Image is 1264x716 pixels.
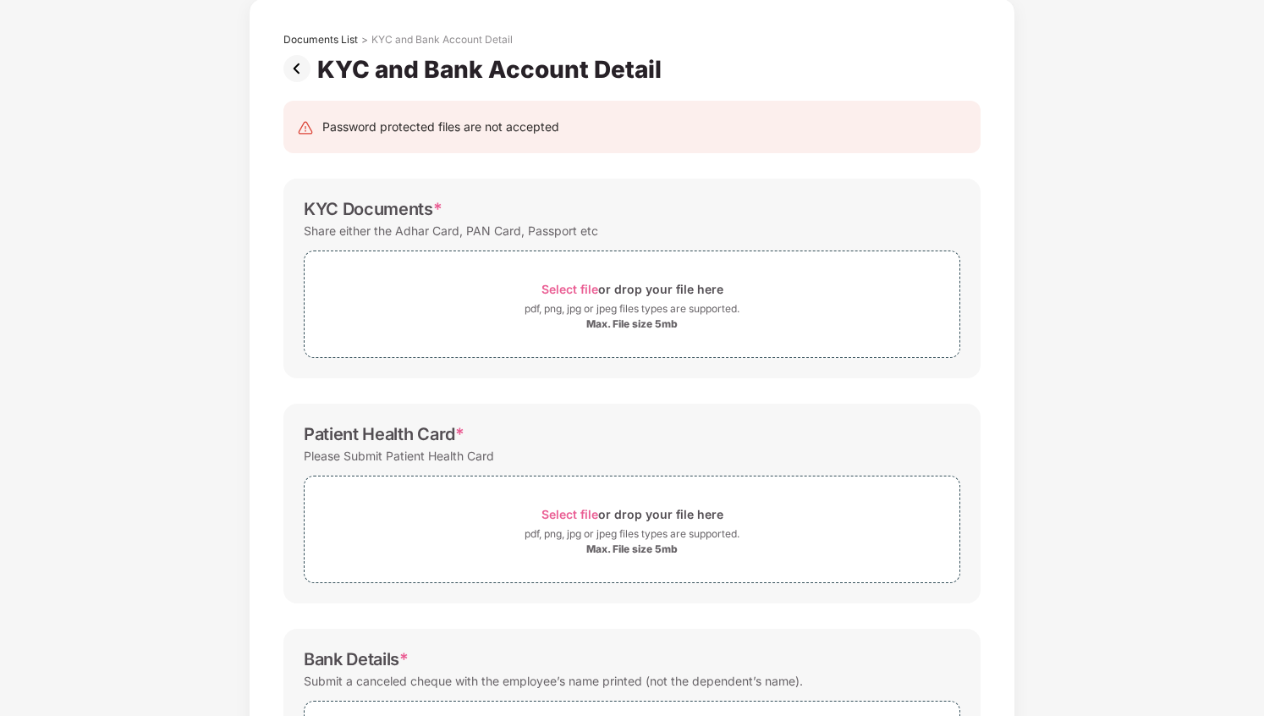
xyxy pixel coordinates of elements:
[541,282,598,296] span: Select file
[304,199,442,219] div: KYC Documents
[525,526,739,543] div: pdf, png, jpg or jpeg files types are supported.
[297,119,314,136] img: svg+xml;base64,PHN2ZyB4bWxucz0iaHR0cDovL3d3dy53My5vcmcvMjAwMC9zdmciIHdpZHRoPSIyNCIgaGVpZ2h0PSIyNC...
[304,649,409,669] div: Bank Details
[304,669,803,692] div: Submit a canceled cheque with the employee’s name printed (not the dependent’s name).
[283,33,358,47] div: Documents List
[525,300,739,317] div: pdf, png, jpg or jpeg files types are supported.
[305,489,959,570] span: Select fileor drop your file herepdf, png, jpg or jpeg files types are supported.Max. File size 5mb
[322,118,559,136] div: Password protected files are not accepted
[541,278,723,300] div: or drop your file here
[586,543,678,556] div: Max. File size 5mb
[317,55,668,84] div: KYC and Bank Account Detail
[304,424,464,444] div: Patient Health Card
[304,219,598,242] div: Share either the Adhar Card, PAN Card, Passport etc
[361,33,368,47] div: >
[304,444,494,467] div: Please Submit Patient Health Card
[305,264,959,344] span: Select fileor drop your file herepdf, png, jpg or jpeg files types are supported.Max. File size 5mb
[586,317,678,331] div: Max. File size 5mb
[541,503,723,526] div: or drop your file here
[541,507,598,521] span: Select file
[371,33,513,47] div: KYC and Bank Account Detail
[283,55,317,82] img: svg+xml;base64,PHN2ZyBpZD0iUHJldi0zMngzMiIgeG1sbnM9Imh0dHA6Ly93d3cudzMub3JnLzIwMDAvc3ZnIiB3aWR0aD...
